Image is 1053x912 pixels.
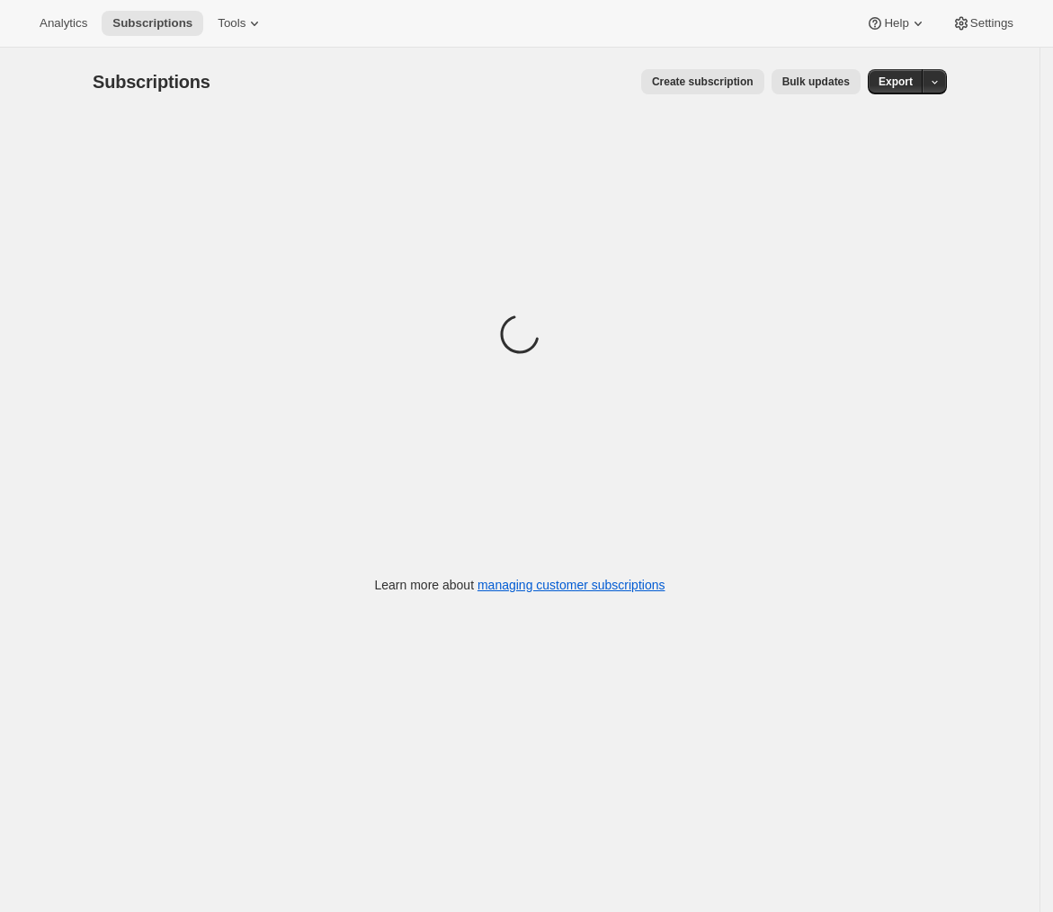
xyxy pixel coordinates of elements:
[29,11,98,36] button: Analytics
[641,69,764,94] button: Create subscription
[218,16,245,31] span: Tools
[207,11,274,36] button: Tools
[40,16,87,31] span: Analytics
[652,75,754,89] span: Create subscription
[782,75,850,89] span: Bulk updates
[855,11,937,36] button: Help
[375,576,665,594] p: Learn more about
[93,72,210,92] span: Subscriptions
[970,16,1013,31] span: Settings
[868,69,924,94] button: Export
[941,11,1024,36] button: Settings
[772,69,861,94] button: Bulk updates
[879,75,913,89] span: Export
[477,578,665,592] a: managing customer subscriptions
[102,11,203,36] button: Subscriptions
[884,16,908,31] span: Help
[112,16,192,31] span: Subscriptions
